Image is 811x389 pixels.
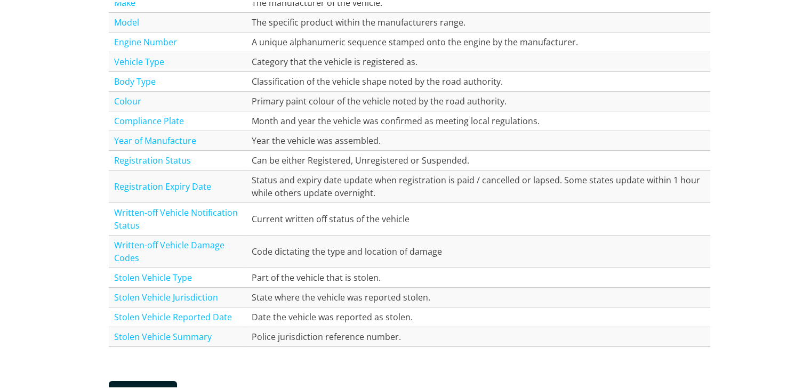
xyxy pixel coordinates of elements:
[246,70,710,90] td: Classification of the vehicle shape noted by the road authority.
[114,309,232,321] a: Stolen Vehicle Reported Date
[246,286,710,305] td: State where the vehicle was reported stolen.
[246,30,710,50] td: A unique alphanumeric sequence stamped onto the engine by the manufacturer.
[246,129,710,149] td: Year the vehicle was assembled.
[114,329,212,341] a: Stolen Vehicle Summary
[114,152,191,164] a: Registration Status
[246,50,710,70] td: Category that the vehicle is registered as.
[246,325,710,345] td: Police jurisdiction reference number.
[246,90,710,109] td: Primary paint colour of the vehicle noted by the road authority.
[246,11,710,30] td: The specific product within the manufacturers range.
[114,14,139,26] a: Model
[246,201,710,233] td: Current written off status of the vehicle
[246,149,710,168] td: Can be either Registered, Unregistered or Suspended.
[114,179,211,190] a: Registration Expiry Date
[114,133,196,144] a: Year of Manufacture
[114,93,141,105] a: Colour
[114,237,224,262] a: Written-off Vehicle Damage Codes
[114,113,184,125] a: Compliance Plate
[114,34,177,46] a: Engine Number
[114,74,156,85] a: Body Type
[114,270,192,281] a: Stolen Vehicle Type
[246,305,710,325] td: Date the vehicle was reported as stolen.
[246,168,710,201] td: Status and expiry date update when registration is paid / cancelled or lapsed. Some states update...
[246,109,710,129] td: Month and year the vehicle was confirmed as meeting local regulations.
[114,205,238,229] a: Written-off Vehicle Notification Status
[114,54,164,66] a: Vehicle Type
[114,289,218,301] a: Stolen Vehicle Jurisdiction
[246,266,710,286] td: Part of the vehicle that is stolen.
[246,233,710,266] td: Code dictating the type and location of damage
